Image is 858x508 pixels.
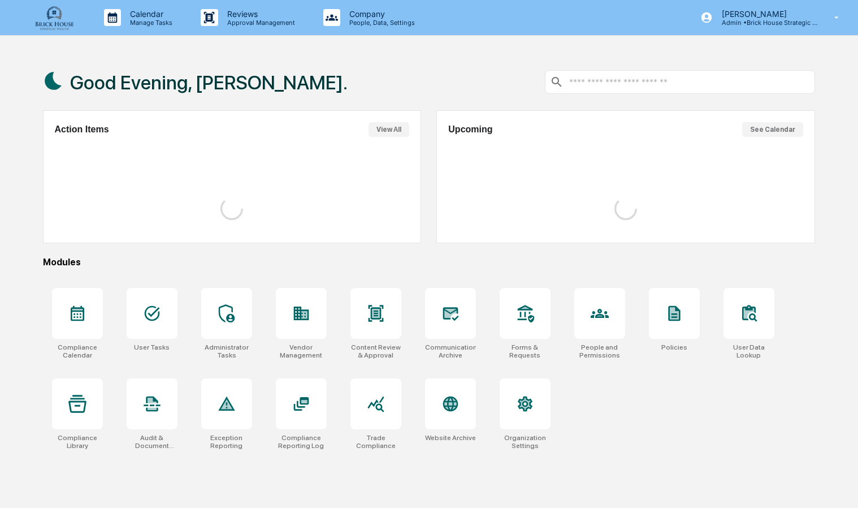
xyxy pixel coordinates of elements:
div: Audit & Document Logs [127,434,177,450]
div: Website Archive [425,434,476,442]
p: Calendar [121,9,178,19]
div: Content Review & Approval [350,343,401,359]
div: People and Permissions [574,343,625,359]
div: Modules [43,257,815,268]
p: People, Data, Settings [340,19,421,27]
div: Forms & Requests [500,343,551,359]
div: User Data Lookup [723,343,774,359]
div: Administrator Tasks [201,343,252,359]
div: Compliance Library [52,434,103,450]
img: logo [27,5,81,31]
div: Vendor Management [276,343,327,359]
p: Manage Tasks [121,19,178,27]
div: Compliance Calendar [52,343,103,359]
button: View All [369,122,409,137]
div: User Tasks [134,343,170,351]
h1: Good Evening, [PERSON_NAME]. [70,71,348,94]
div: Policies [661,343,687,351]
p: Company [340,9,421,19]
div: Compliance Reporting Log [276,434,327,450]
p: [PERSON_NAME] [713,9,818,19]
div: Trade Compliance [350,434,401,450]
div: Communications Archive [425,343,476,359]
p: Reviews [218,9,301,19]
p: Admin • Brick House Strategic Wealth [713,19,818,27]
h2: Upcoming [448,124,492,135]
div: Exception Reporting [201,434,252,450]
div: Organization Settings [500,434,551,450]
button: See Calendar [742,122,803,137]
h2: Action Items [55,124,109,135]
p: Approval Management [218,19,301,27]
